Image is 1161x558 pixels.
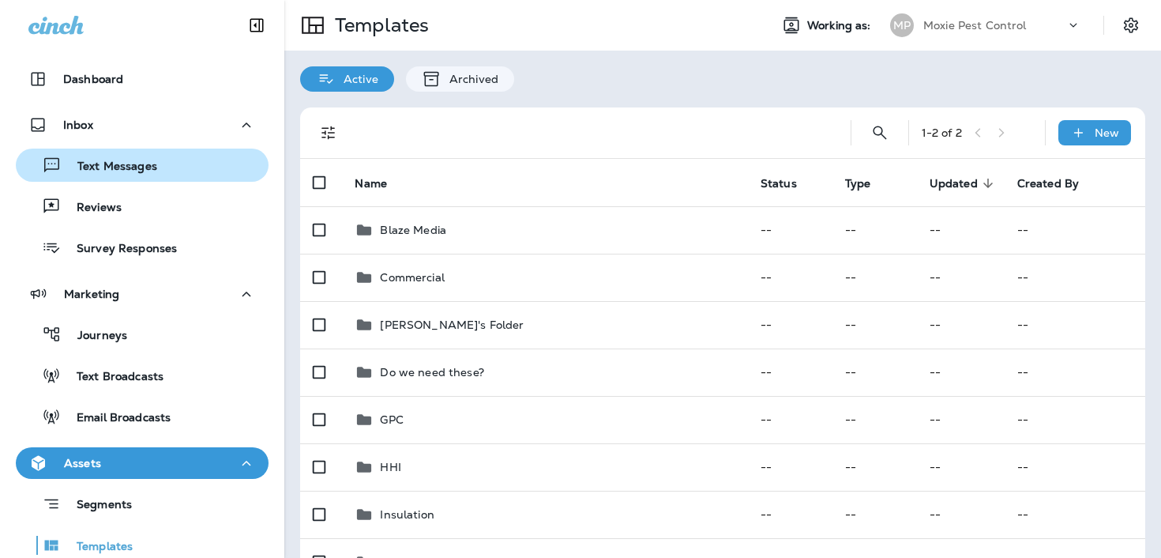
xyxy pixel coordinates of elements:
td: -- [748,206,832,254]
td: -- [748,396,832,443]
p: Text Messages [62,160,157,175]
p: Journeys [62,329,127,344]
p: New [1095,126,1119,139]
button: Journeys [16,318,269,351]
p: Commercial [380,271,444,284]
p: Archived [441,73,498,85]
span: Working as: [807,19,874,32]
p: Moxie Pest Control [923,19,1027,32]
button: Search Templates [864,117,896,149]
td: -- [917,349,1005,396]
td: -- [917,206,1005,254]
button: Text Messages [16,149,269,182]
span: Status [761,176,817,190]
span: Name [355,177,387,190]
p: Reviews [61,201,122,216]
td: -- [917,254,1005,301]
button: Survey Responses [16,231,269,264]
td: -- [1005,301,1145,349]
p: Templates [329,13,429,37]
td: -- [1005,254,1145,301]
p: HHI [380,461,400,473]
button: Segments [16,487,269,521]
td: -- [1005,491,1145,538]
p: Survey Responses [61,242,177,257]
p: GPC [380,413,403,426]
td: -- [832,349,917,396]
button: Settings [1117,11,1145,40]
button: Marketing [16,278,269,310]
button: Text Broadcasts [16,359,269,392]
p: [PERSON_NAME]'s Folder [380,319,524,331]
td: -- [1005,396,1145,443]
span: Updated [930,176,998,190]
td: -- [748,491,832,538]
td: -- [1005,206,1145,254]
p: Active [336,73,378,85]
button: Email Broadcasts [16,400,269,433]
span: Created By [1017,177,1079,190]
span: Updated [930,177,978,190]
div: MP [890,13,914,37]
td: -- [748,349,832,396]
td: -- [917,443,1005,491]
p: Dashboard [63,73,123,85]
span: Created By [1017,176,1099,190]
td: -- [917,396,1005,443]
p: Email Broadcasts [61,411,171,426]
p: Marketing [64,288,119,300]
td: -- [1005,349,1145,396]
td: -- [748,443,832,491]
p: Text Broadcasts [61,370,163,385]
p: Blaze Media [380,224,446,236]
button: Reviews [16,190,269,223]
td: -- [917,491,1005,538]
td: -- [832,301,917,349]
p: Assets [64,457,101,469]
button: Inbox [16,109,269,141]
td: -- [832,254,917,301]
td: -- [1005,443,1145,491]
p: Insulation [380,508,434,521]
p: Templates [61,540,133,555]
td: -- [748,301,832,349]
span: Type [845,176,892,190]
span: Type [845,177,871,190]
td: -- [832,396,917,443]
td: -- [832,443,917,491]
button: Collapse Sidebar [235,9,279,41]
p: Inbox [63,119,93,131]
span: Status [761,177,797,190]
td: -- [917,301,1005,349]
p: Do we need these? [380,366,483,379]
td: -- [832,206,917,254]
button: Dashboard [16,63,269,95]
button: Filters [313,117,344,149]
p: Segments [61,498,132,514]
span: Name [355,176,408,190]
td: -- [832,491,917,538]
td: -- [748,254,832,301]
button: Assets [16,447,269,479]
div: 1 - 2 of 2 [922,126,962,139]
